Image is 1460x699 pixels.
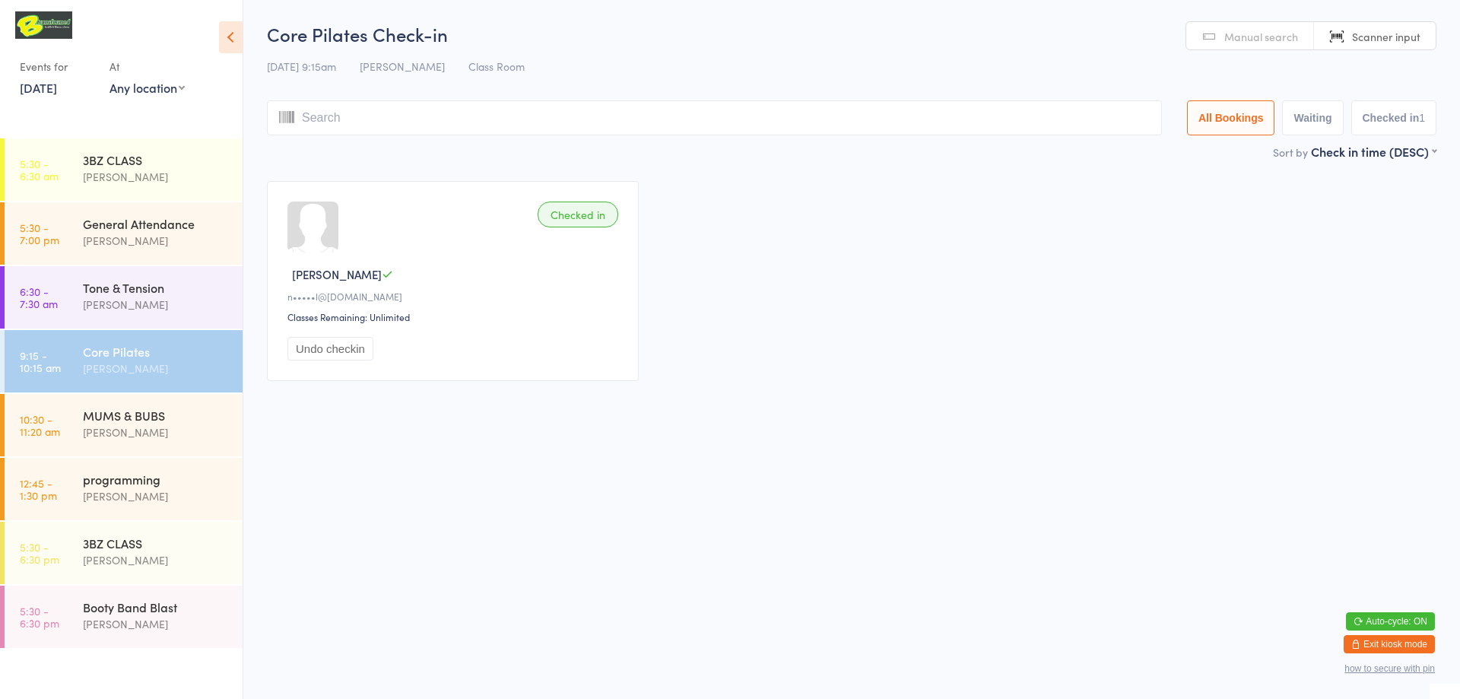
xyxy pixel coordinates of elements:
[83,551,230,569] div: [PERSON_NAME]
[1344,635,1435,653] button: Exit kiosk mode
[83,471,230,488] div: programming
[468,59,525,74] span: Class Room
[83,615,230,633] div: [PERSON_NAME]
[83,168,230,186] div: [PERSON_NAME]
[1187,100,1275,135] button: All Bookings
[1273,145,1308,160] label: Sort by
[83,424,230,441] div: [PERSON_NAME]
[83,535,230,551] div: 3BZ CLASS
[1344,663,1435,674] button: how to secure with pin
[83,407,230,424] div: MUMS & BUBS
[267,100,1162,135] input: Search
[83,599,230,615] div: Booty Band Blast
[83,296,230,313] div: [PERSON_NAME]
[1346,612,1435,631] button: Auto-cycle: ON
[292,266,382,282] span: [PERSON_NAME]
[83,279,230,296] div: Tone & Tension
[287,290,623,303] div: n•••••l@[DOMAIN_NAME]
[5,586,243,648] a: 5:30 -6:30 pmBooty Band Blast[PERSON_NAME]
[20,285,58,310] time: 6:30 - 7:30 am
[20,157,59,182] time: 5:30 - 6:30 am
[20,349,61,373] time: 9:15 - 10:15 am
[5,266,243,329] a: 6:30 -7:30 amTone & Tension[PERSON_NAME]
[5,202,243,265] a: 5:30 -7:00 pmGeneral Attendance[PERSON_NAME]
[20,79,57,96] a: [DATE]
[1282,100,1343,135] button: Waiting
[20,477,57,501] time: 12:45 - 1:30 pm
[5,458,243,520] a: 12:45 -1:30 pmprogramming[PERSON_NAME]
[287,337,373,361] button: Undo checkin
[1352,29,1420,44] span: Scanner input
[1311,143,1436,160] div: Check in time (DESC)
[109,79,185,96] div: Any location
[20,413,60,437] time: 10:30 - 11:20 am
[538,202,618,227] div: Checked in
[1351,100,1437,135] button: Checked in1
[360,59,445,74] span: [PERSON_NAME]
[83,360,230,377] div: [PERSON_NAME]
[20,54,94,79] div: Events for
[109,54,185,79] div: At
[83,488,230,505] div: [PERSON_NAME]
[1224,29,1298,44] span: Manual search
[5,522,243,584] a: 5:30 -6:30 pm3BZ CLASS[PERSON_NAME]
[5,138,243,201] a: 5:30 -6:30 am3BZ CLASS[PERSON_NAME]
[83,151,230,168] div: 3BZ CLASS
[5,394,243,456] a: 10:30 -11:20 amMUMS & BUBS[PERSON_NAME]
[267,59,336,74] span: [DATE] 9:15am
[1419,112,1425,124] div: 1
[20,221,59,246] time: 5:30 - 7:00 pm
[83,215,230,232] div: General Attendance
[83,232,230,249] div: [PERSON_NAME]
[287,310,623,323] div: Classes Remaining: Unlimited
[83,343,230,360] div: Core Pilates
[267,21,1436,46] h2: Core Pilates Check-in
[20,541,59,565] time: 5:30 - 6:30 pm
[5,330,243,392] a: 9:15 -10:15 amCore Pilates[PERSON_NAME]
[20,605,59,629] time: 5:30 - 6:30 pm
[15,11,72,39] img: B Transformed Gym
